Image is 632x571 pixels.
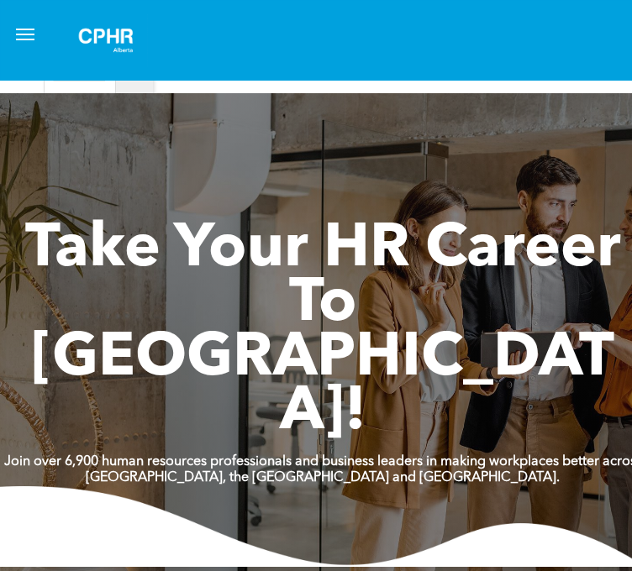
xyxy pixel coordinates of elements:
img: A white background with a few lines on it [64,13,148,67]
strong: [GEOGRAPHIC_DATA], the [GEOGRAPHIC_DATA] and [GEOGRAPHIC_DATA]. [86,471,560,485]
button: menu [8,18,42,51]
span: Take Your HR Career [25,220,621,280]
span: To [GEOGRAPHIC_DATA]! [31,275,614,444]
